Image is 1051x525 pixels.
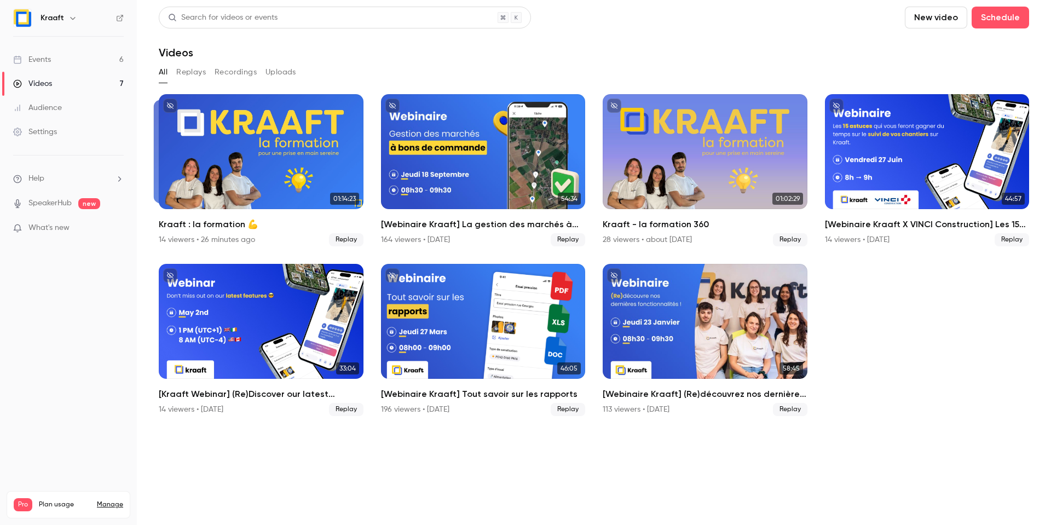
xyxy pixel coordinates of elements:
span: Replay [773,403,807,416]
a: 58:45[Webinaire Kraaft] (Re)découvrez nos dernières fonctionnalités113 viewers • [DATE]Replay [603,264,807,416]
li: [Webinaire Kraaft] (Re)découvrez nos dernières fonctionnalités [603,264,807,416]
li: [Webinaire Kraaft X VINCI Construction] Les 15 astuces qui vous feront gagner du temps sur le sui... [825,94,1030,246]
li: help-dropdown-opener [13,173,124,184]
button: Uploads [265,64,296,81]
button: All [159,64,168,81]
span: 01:02:29 [772,193,803,205]
div: Settings [13,126,57,137]
h2: [Webinaire Kraaft X VINCI Construction] Les 15 astuces qui vous feront gagner du temps sur le sui... [825,218,1030,231]
span: Help [28,173,44,184]
span: 33:04 [336,362,359,374]
li: [Kraaft Webinar] (Re)Discover our latest features [159,264,363,416]
button: Replays [176,64,206,81]
span: Replay [551,233,585,246]
li: [Webinaire Kraaft] Tout savoir sur les rapports [381,264,586,416]
span: 54:34 [558,193,581,205]
h2: [Webinaire Kraaft] Tout savoir sur les rapports [381,388,586,401]
span: Plan usage [39,500,90,509]
h2: [Webinaire Kraaft] (Re)découvrez nos dernières fonctionnalités [603,388,807,401]
span: Replay [551,403,585,416]
div: 196 viewers • [DATE] [381,404,449,415]
ul: Videos [159,94,1029,416]
button: unpublished [163,268,177,282]
div: 14 viewers • 26 minutes ago [159,234,255,245]
button: unpublished [385,268,400,282]
div: Audience [13,102,62,113]
button: New video [905,7,967,28]
li: Kraaft - la formation 360 [603,94,807,246]
img: Kraaft [14,9,31,27]
a: Manage [97,500,123,509]
div: Search for videos or events [168,12,278,24]
button: Schedule [972,7,1029,28]
span: 01:14:23 [330,193,359,205]
button: unpublished [607,99,621,113]
span: 44:57 [1002,193,1025,205]
button: unpublished [163,99,177,113]
h2: Kraaft : la formation 💪 [159,218,363,231]
button: unpublished [385,99,400,113]
a: SpeakerHub [28,198,72,209]
li: Kraaft : la formation 💪 [159,94,363,246]
button: unpublished [607,268,621,282]
span: What's new [28,222,70,234]
a: 44:57[Webinaire Kraaft X VINCI Construction] Les 15 astuces qui vous feront gagner du temps sur l... [825,94,1030,246]
button: unpublished [829,99,844,113]
div: Events [13,54,51,65]
span: Replay [995,233,1029,246]
h2: Kraaft - la formation 360 [603,218,807,231]
span: Replay [329,233,363,246]
a: 33:04[Kraaft Webinar] (Re)Discover our latest features14 viewers • [DATE]Replay [159,264,363,416]
h2: [Kraaft Webinar] (Re)Discover our latest features [159,388,363,401]
span: 58:45 [779,362,803,374]
span: Pro [14,498,32,511]
span: new [78,198,100,209]
a: 01:02:29Kraaft - la formation 36028 viewers • about [DATE]Replay [603,94,807,246]
div: 28 viewers • about [DATE] [603,234,692,245]
a: 46:05[Webinaire Kraaft] Tout savoir sur les rapports196 viewers • [DATE]Replay [381,264,586,416]
div: 14 viewers • [DATE] [825,234,890,245]
div: Videos [13,78,52,89]
h6: Kraaft [41,13,64,24]
span: 46:05 [557,362,581,374]
a: 54:34[Webinaire Kraaft] La gestion des marchés à bons de commande et des petites interventions164... [381,94,586,246]
button: Recordings [215,64,257,81]
h1: Videos [159,46,193,59]
li: [Webinaire Kraaft] La gestion des marchés à bons de commande et des petites interventions [381,94,586,246]
h2: [Webinaire Kraaft] La gestion des marchés à bons de commande et des petites interventions [381,218,586,231]
iframe: Noticeable Trigger [111,223,124,233]
span: Replay [773,233,807,246]
div: 14 viewers • [DATE] [159,404,223,415]
section: Videos [159,7,1029,518]
div: 164 viewers • [DATE] [381,234,450,245]
a: 01:14:2301:14:23Kraaft : la formation 💪14 viewers • 26 minutes agoReplay [159,94,363,246]
span: Replay [329,403,363,416]
div: 113 viewers • [DATE] [603,404,669,415]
